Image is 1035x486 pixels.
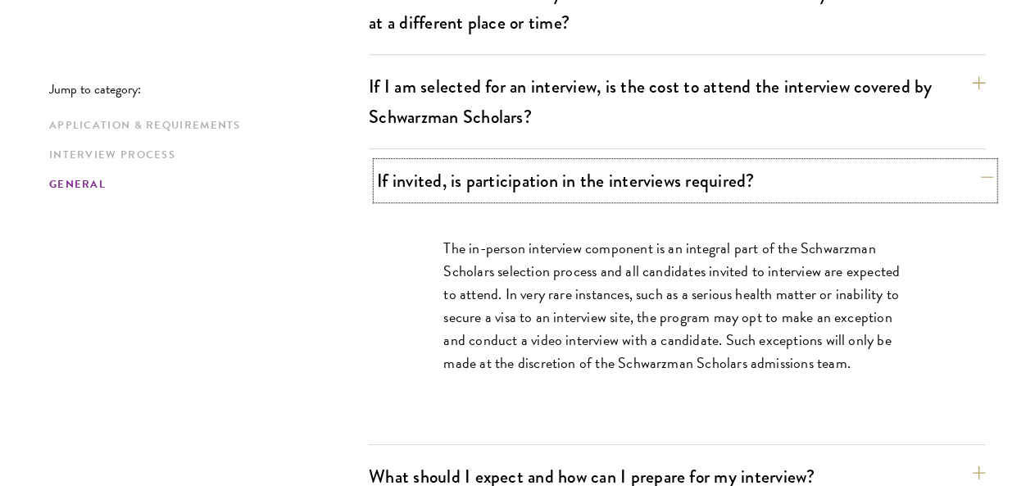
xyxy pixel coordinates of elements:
button: If I am selected for an interview, is the cost to attend the interview covered by Schwarzman Scho... [369,68,986,135]
button: If invited, is participation in the interviews required? [377,162,994,199]
a: General [49,176,359,193]
p: Jump to category: [49,82,369,97]
p: The in-person interview component is an integral part of the Schwarzman Scholars selection proces... [444,237,911,375]
a: Application & Requirements [49,117,359,134]
a: Interview Process [49,147,359,164]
